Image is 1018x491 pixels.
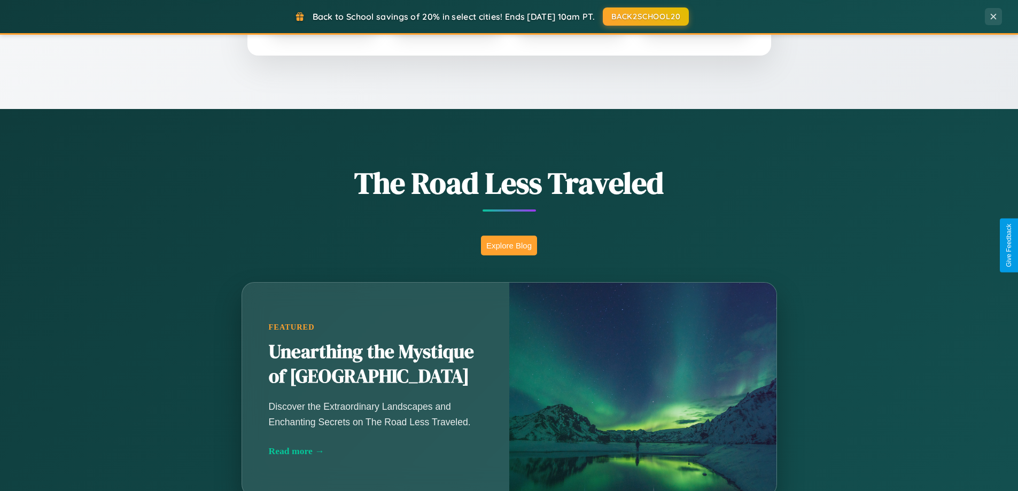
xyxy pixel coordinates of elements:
[1005,224,1013,267] div: Give Feedback
[269,340,483,389] h2: Unearthing the Mystique of [GEOGRAPHIC_DATA]
[269,323,483,332] div: Featured
[269,446,483,457] div: Read more →
[603,7,689,26] button: BACK2SCHOOL20
[481,236,537,255] button: Explore Blog
[269,399,483,429] p: Discover the Extraordinary Landscapes and Enchanting Secrets on The Road Less Traveled.
[189,162,830,204] h1: The Road Less Traveled
[313,11,595,22] span: Back to School savings of 20% in select cities! Ends [DATE] 10am PT.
